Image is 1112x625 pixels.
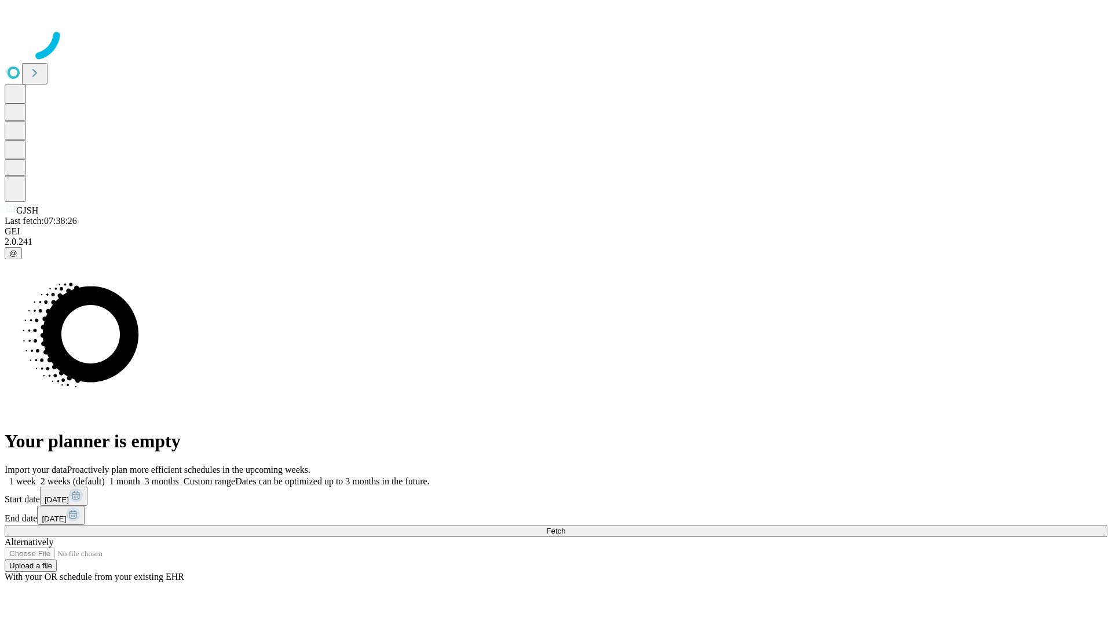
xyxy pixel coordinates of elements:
[5,506,1107,525] div: End date
[67,465,310,475] span: Proactively plan more efficient schedules in the upcoming weeks.
[546,527,565,535] span: Fetch
[45,495,69,504] span: [DATE]
[184,476,235,486] span: Custom range
[41,476,105,486] span: 2 weeks (default)
[9,249,17,258] span: @
[5,226,1107,237] div: GEI
[5,560,57,572] button: Upload a file
[5,465,67,475] span: Import your data
[42,514,66,523] span: [DATE]
[5,431,1107,452] h1: Your planner is empty
[9,476,36,486] span: 1 week
[109,476,140,486] span: 1 month
[145,476,179,486] span: 3 months
[5,572,184,582] span: With your OR schedule from your existing EHR
[40,487,87,506] button: [DATE]
[235,476,429,486] span: Dates can be optimized up to 3 months in the future.
[37,506,85,525] button: [DATE]
[5,537,53,547] span: Alternatively
[5,487,1107,506] div: Start date
[5,525,1107,537] button: Fetch
[5,216,77,226] span: Last fetch: 07:38:26
[5,237,1107,247] div: 2.0.241
[5,247,22,259] button: @
[16,205,38,215] span: GJSH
